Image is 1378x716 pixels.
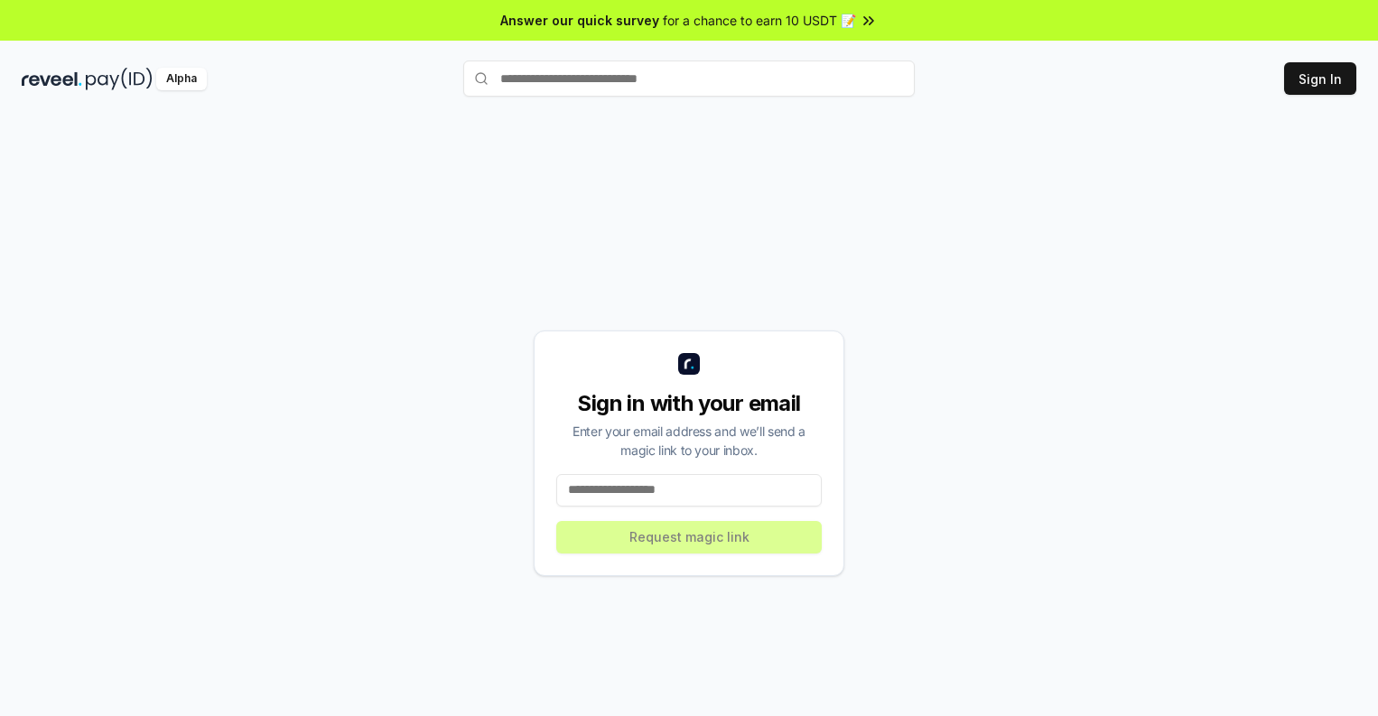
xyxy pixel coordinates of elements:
[500,11,659,30] span: Answer our quick survey
[1284,62,1356,95] button: Sign In
[22,68,82,90] img: reveel_dark
[86,68,153,90] img: pay_id
[556,422,822,460] div: Enter your email address and we’ll send a magic link to your inbox.
[663,11,856,30] span: for a chance to earn 10 USDT 📝
[678,353,700,375] img: logo_small
[556,389,822,418] div: Sign in with your email
[156,68,207,90] div: Alpha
